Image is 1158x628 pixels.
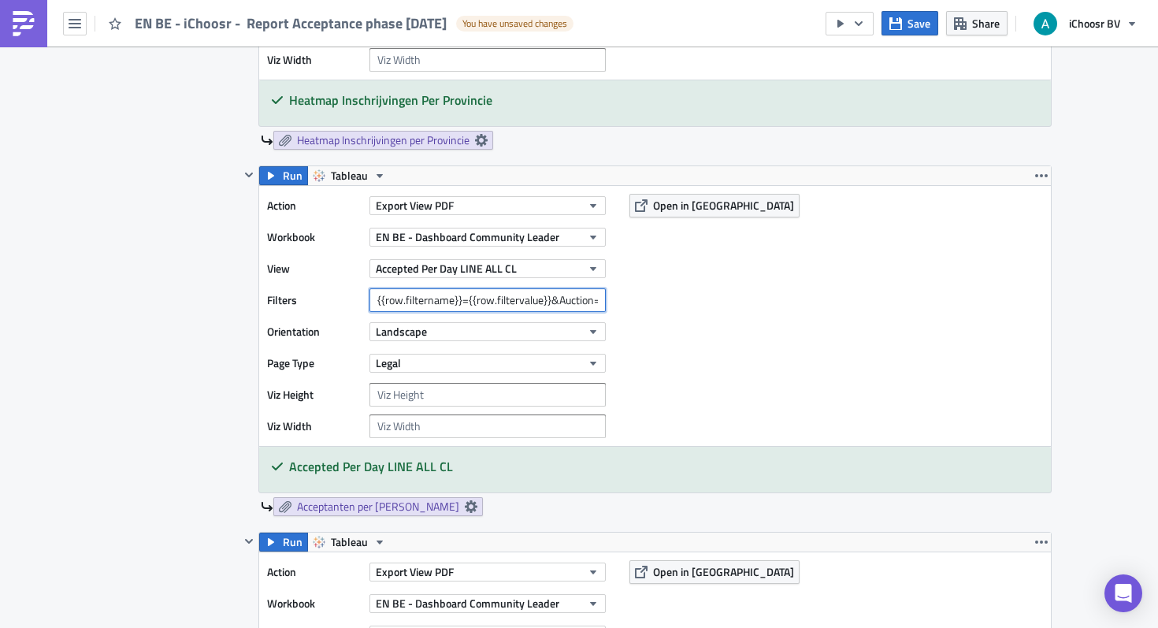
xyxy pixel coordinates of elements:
[376,260,517,277] span: Accepted Per Day LINE ALL CL
[376,323,427,340] span: Landscape
[307,533,392,552] button: Tableau
[1069,15,1120,32] span: iChoosr BV
[267,383,362,407] label: Viz Height
[267,194,362,217] label: Action
[6,19,752,69] div: In bijlage [PERSON_NAME] een overzicht met de actuele status van de groepsaankoop energie.
[1024,6,1146,41] button: iChoosr BV
[259,166,308,185] button: Run
[283,166,302,185] span: Run
[376,229,559,245] span: EN BE - Dashboard Community Leader
[369,288,606,312] input: Filter1=Value1&...
[267,288,362,312] label: Filters
[369,322,606,341] button: Landscape
[369,563,606,582] button: Export View PDF
[273,131,493,150] a: Heatmap Inschrijvingen per Provincie
[267,257,362,281] label: View
[259,533,308,552] button: Run
[369,414,606,438] input: Viz Width
[289,460,1039,473] h5: Accepted Per Day LINE ALL CL
[369,383,606,407] input: Viz Height
[369,594,606,613] button: EN BE - Dashboard Community Leader
[239,532,258,551] button: Hide content
[462,17,567,30] span: You have unsaved changes
[289,94,1039,106] h5: Heatmap Inschrijvingen Per Provincie
[267,225,362,249] label: Workbook
[267,414,362,438] label: Viz Width
[946,11,1008,35] button: Share
[376,595,559,611] span: EN BE - Dashboard Community Leader
[369,48,606,72] input: Viz Width
[1104,574,1142,612] div: Open Intercom Messenger
[1032,10,1059,37] img: Avatar
[907,15,930,32] span: Save
[267,351,362,375] label: Page Type
[331,166,368,185] span: Tableau
[331,533,368,552] span: Tableau
[11,11,36,36] img: PushMetrics
[6,95,752,107] div: Groeten
[297,500,459,514] span: Acceptanten per [PERSON_NAME]
[6,143,89,167] img: Brand logo
[653,197,794,214] span: Open in [GEOGRAPHIC_DATA]
[273,497,483,516] a: Acceptanten per [PERSON_NAME]
[369,228,606,247] button: EN BE - Dashboard Community Leader
[6,6,752,191] body: Rich Text Area. Press ALT-0 for help.
[135,14,448,32] span: EN BE - iChoosr - Report Acceptance phase [DATE]
[267,48,362,72] label: Viz Width
[239,165,258,184] button: Hide content
[629,194,800,217] button: Open in [GEOGRAPHIC_DATA]
[267,560,362,584] label: Action
[376,563,454,580] span: Export View PDF
[629,560,800,584] button: Open in [GEOGRAPHIC_DATA]
[881,11,938,35] button: Save
[369,259,606,278] button: Accepted Per Day LINE ALL CL
[267,320,362,344] label: Orientation
[369,196,606,215] button: Export View PDF
[653,563,794,580] span: Open in [GEOGRAPHIC_DATA]
[972,15,1000,32] span: Share
[369,354,606,373] button: Legal
[297,133,470,147] span: Heatmap Inschrijvingen per Provincie
[376,197,454,214] span: Export View PDF
[376,355,401,371] span: Legal
[283,533,302,552] span: Run
[6,6,752,19] div: Beste
[307,166,392,185] button: Tableau
[267,592,362,615] label: Workbook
